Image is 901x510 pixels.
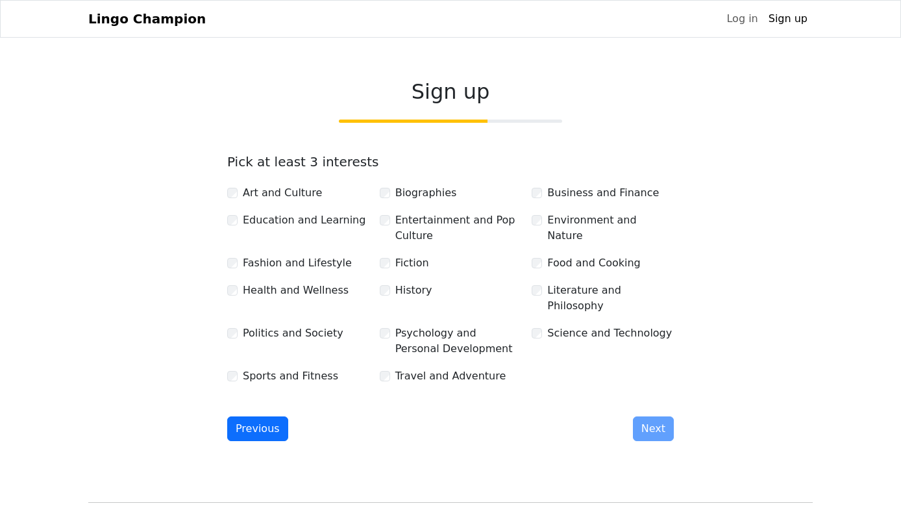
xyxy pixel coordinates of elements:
[227,416,288,441] button: Previous
[395,185,457,201] label: Biographies
[227,154,379,170] label: Pick at least 3 interests
[88,6,206,32] a: Lingo Champion
[395,325,522,357] label: Psychology and Personal Development
[243,255,352,271] label: Fashion and Lifestyle
[243,283,349,298] label: Health and Wellness
[547,255,640,271] label: Food and Cooking
[395,368,506,384] label: Travel and Adventure
[243,325,343,341] label: Politics and Society
[243,368,338,384] label: Sports and Fitness
[395,255,429,271] label: Fiction
[547,283,674,314] label: Literature and Philosophy
[243,212,365,228] label: Education and Learning
[243,185,322,201] label: Art and Culture
[763,6,813,32] a: Sign up
[547,185,659,201] label: Business and Finance
[547,212,674,244] label: Environment and Nature
[227,79,674,104] h2: Sign up
[721,6,763,32] a: Log in
[547,325,672,341] label: Science and Technology
[395,283,432,298] label: History
[395,212,522,244] label: Entertainment and Pop Culture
